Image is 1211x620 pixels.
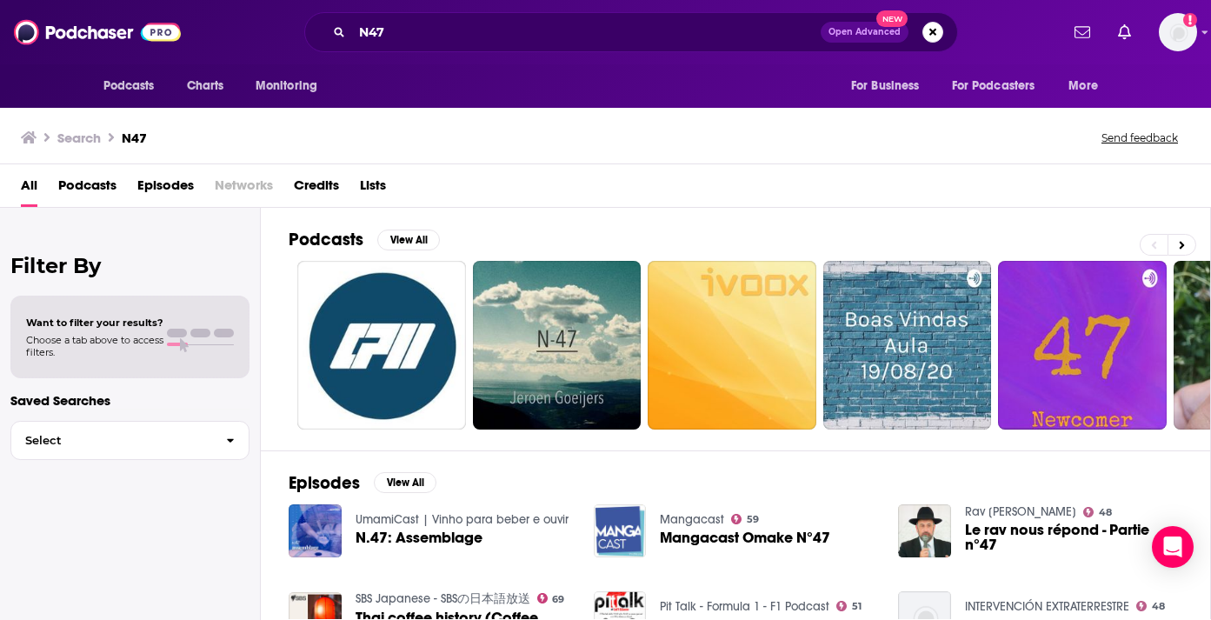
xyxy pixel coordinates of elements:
a: Episodes [137,171,194,207]
span: Logged in as megcassidy [1159,13,1197,51]
a: 48 [1136,601,1165,611]
a: Mangacast Omake N°47 [660,530,830,545]
a: PodcastsView All [289,229,440,250]
a: Le rav nous répond - Partie n°47 [965,523,1182,552]
h2: Episodes [289,472,360,494]
img: User Profile [1159,13,1197,51]
a: Mangacast [660,512,724,527]
button: open menu [1056,70,1120,103]
a: 51 [836,601,862,611]
span: 69 [552,596,564,603]
a: 48 [1083,507,1112,517]
button: open menu [839,70,942,103]
span: More [1068,74,1098,98]
a: Rav David Touitou [965,504,1076,519]
img: Mangacast Omake N°47 [594,504,647,557]
div: Open Intercom Messenger [1152,526,1194,568]
img: Podchaser - Follow, Share and Rate Podcasts [14,16,181,49]
button: open menu [243,70,340,103]
a: 69 [537,593,565,603]
span: 51 [852,603,862,610]
a: EpisodesView All [289,472,436,494]
button: View All [374,472,436,493]
img: Le rav nous répond - Partie n°47 [898,504,951,557]
a: 59 [731,514,759,524]
span: 48 [1152,603,1165,610]
a: Charts [176,70,235,103]
h2: Filter By [10,253,250,278]
h3: Search [57,130,101,146]
button: View All [377,230,440,250]
a: Pit Talk - Formula 1 - F1 Podcast [660,599,829,614]
a: UmamiCast | Vinho para beber e ouvir [356,512,569,527]
h3: N47 [122,130,147,146]
h2: Podcasts [289,229,363,250]
span: 48 [1099,509,1112,517]
span: Open Advanced [828,28,901,37]
p: Saved Searches [10,392,250,409]
button: open menu [91,70,177,103]
a: Show notifications dropdown [1111,17,1138,47]
span: Choose a tab above to access filters. [26,334,163,358]
button: Select [10,421,250,460]
svg: Add a profile image [1183,13,1197,27]
span: Want to filter your results? [26,317,163,329]
span: Monitoring [256,74,317,98]
div: Search podcasts, credits, & more... [304,12,958,52]
button: open menu [941,70,1061,103]
a: Lists [360,171,386,207]
button: Send feedback [1096,130,1183,145]
button: Open AdvancedNew [821,22,908,43]
span: Select [11,435,212,446]
input: Search podcasts, credits, & more... [352,18,821,46]
a: Credits [294,171,339,207]
button: Show profile menu [1159,13,1197,51]
a: Show notifications dropdown [1068,17,1097,47]
span: Networks [215,171,273,207]
span: Podcasts [103,74,155,98]
span: Charts [187,74,224,98]
span: New [876,10,908,27]
span: For Business [851,74,920,98]
a: Podcasts [58,171,116,207]
a: SBS Japanese - SBSの日本語放送 [356,591,530,606]
span: 59 [747,516,759,523]
img: N.47: Assemblage [289,504,342,557]
a: All [21,171,37,207]
a: N.47: Assemblage [356,530,482,545]
a: INTERVENCIÓN EXTRATERRESTRE [965,599,1129,614]
span: For Podcasters [952,74,1035,98]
